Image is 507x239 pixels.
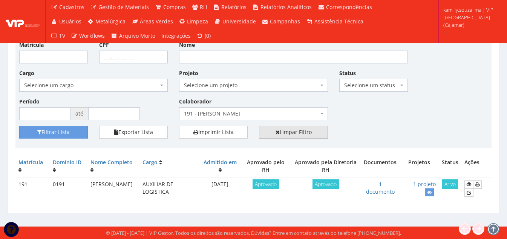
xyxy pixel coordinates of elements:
a: Universidade [211,14,259,29]
label: Colaborador [179,98,211,105]
a: (0) [194,29,214,43]
a: Admitido em [204,159,237,166]
span: até [71,107,88,120]
button: Filtrar Lista [19,126,88,139]
span: Universidade [222,18,256,25]
span: 191 - ALEX ADAN DOS SANTOS SILVA [179,107,328,120]
a: 1 documento [366,180,395,195]
a: Áreas Verdes [129,14,176,29]
span: Cadastros [59,3,84,11]
span: Selecione um status [339,79,408,92]
span: Gestão de Materiais [98,3,149,11]
label: Matrícula [19,41,44,49]
td: [PERSON_NAME] [87,177,139,200]
span: Arquivo Morto [119,32,155,39]
label: Projeto [179,69,198,77]
span: Limpeza [187,18,208,25]
span: Metalúrgica [95,18,126,25]
th: Aprovado pelo RH [241,156,291,177]
a: Nome Completo [90,159,133,166]
span: Assistência Técnica [314,18,363,25]
img: logo [6,16,40,27]
th: Projetos [400,156,439,177]
a: Workflows [68,29,108,43]
span: kamilly.souzalima | VIP [GEOGRAPHIC_DATA] (Cajamar) [443,6,497,29]
label: Nome [179,41,195,49]
span: Aprovado [253,179,279,189]
span: RH [200,3,207,11]
span: Selecione um status [344,82,398,89]
span: (0) [205,32,211,39]
button: Exportar Lista [99,126,168,139]
td: [DATE] [199,177,241,200]
span: Correspondências [326,3,372,11]
span: Usuários [59,18,81,25]
label: CPF [99,41,109,49]
span: Selecione um cargo [24,82,158,89]
a: Imprimir Lista [179,126,248,139]
a: TV [48,29,68,43]
span: Workflows [79,32,105,39]
a: Limpar Filtro [259,126,328,139]
label: Cargo [19,69,34,77]
span: Selecione um projeto [184,82,318,89]
label: Status [339,69,356,77]
a: Domínio ID [53,159,81,166]
span: TV [59,32,65,39]
a: Assistência Técnica [303,14,366,29]
span: Campanhas [270,18,300,25]
th: Status [439,156,461,177]
span: Relatórios Analíticos [260,3,312,11]
th: Ações [461,156,492,177]
span: Selecione um cargo [19,79,168,92]
a: Cargo [142,159,158,166]
a: Limpeza [176,14,211,29]
td: 191 [15,177,50,200]
a: Arquivo Morto [108,29,158,43]
span: 191 - ALEX ADAN DOS SANTOS SILVA [184,110,318,117]
th: Documentos [361,156,400,177]
span: Áreas Verdes [140,18,173,25]
input: ___.___.___-__ [99,51,168,63]
label: Período [19,98,40,105]
a: Usuários [48,14,84,29]
span: Aprovado [312,179,339,189]
span: Integrações [161,32,191,39]
span: Compras [163,3,186,11]
a: Campanhas [259,14,303,29]
span: Relatórios [221,3,247,11]
span: Selecione um projeto [179,79,328,92]
span: Ativo [442,179,458,189]
a: Matrícula [18,159,43,166]
td: 0191 [50,177,87,200]
div: © [DATE] - [DATE] | VIP Gestor. Todos os direitos são reservados. Dúvidas? Entre em contato atrav... [106,230,401,237]
th: Aprovado pela Diretoria RH [291,156,361,177]
a: Integrações [158,29,194,43]
td: AUXILIAR DE LOGISTICA [139,177,199,200]
a: Metalúrgica [84,14,129,29]
a: 1 projeto [413,180,436,188]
